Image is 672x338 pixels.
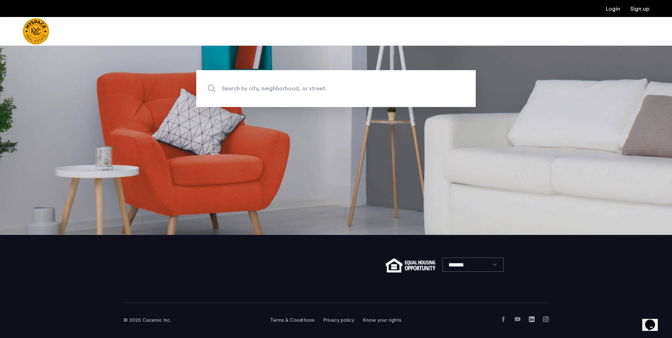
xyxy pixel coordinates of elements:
[642,310,665,331] iframe: chat widget
[323,317,354,324] a: Privacy policy
[196,70,476,107] input: Apartment Search
[630,6,649,12] a: Registration
[386,258,435,272] img: equal-housing.png
[124,318,171,323] span: © 2025 Cazamio Inc.
[23,18,49,45] a: Cazamio Logo
[270,317,315,324] a: Terms and conditions
[529,316,535,322] a: LinkedIn
[501,316,506,322] a: Facebook
[222,84,417,94] span: Search by city, neighborhood, or street.
[515,316,520,322] a: YouTube
[543,316,549,322] a: Instagram
[606,6,620,12] a: Login
[442,258,504,272] select: Language select
[23,18,49,45] img: logo
[363,317,401,324] a: Know your rights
